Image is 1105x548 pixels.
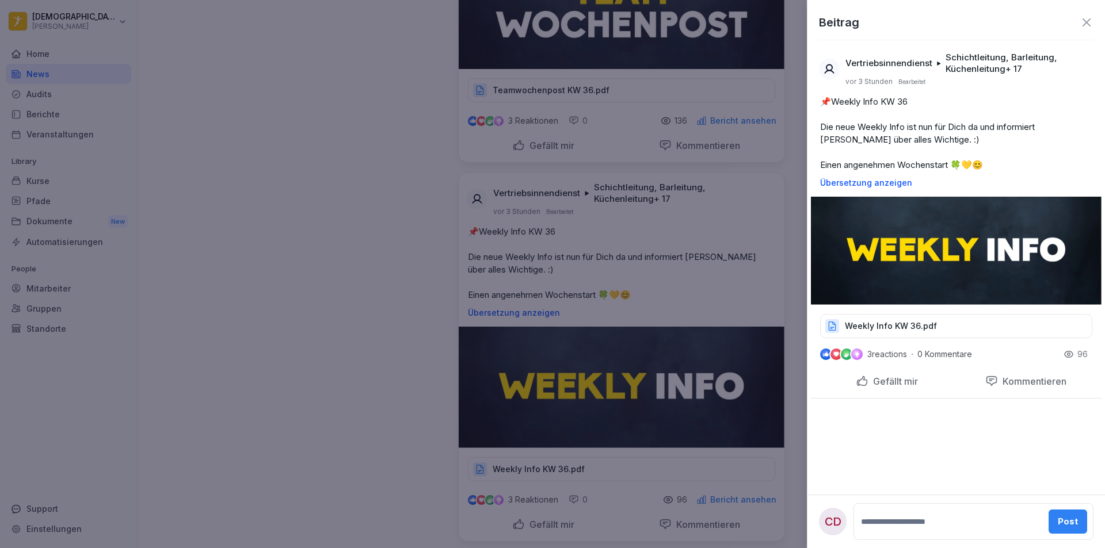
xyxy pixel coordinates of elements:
[845,77,893,86] p: vor 3 Stunden
[819,14,859,31] p: Beitrag
[868,375,918,387] p: Gefällt mir
[946,52,1088,75] p: Schichtleitung, Barleitung, Küchenleitung + 17
[867,350,907,359] p: 3 reactions
[820,95,1092,171] p: 📌Weekly Info KW 36 Die neue Weekly Info ist nun für Dich da und informiert [PERSON_NAME] über all...
[998,375,1066,387] p: Kommentieren
[845,58,932,69] p: Vertriebsinnendienst
[1058,515,1078,528] div: Post
[898,77,925,86] p: Bearbeitet
[811,197,1102,305] img: vrlianrkvorw1zudaijqpceu.png
[917,350,981,359] p: 0 Kommentare
[820,324,1092,335] a: Weekly Info KW 36.pdf
[1049,509,1087,534] button: Post
[819,508,847,535] div: CD
[820,178,1092,187] p: Übersetzung anzeigen
[1077,348,1088,360] p: 96
[845,320,937,332] p: Weekly Info KW 36.pdf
